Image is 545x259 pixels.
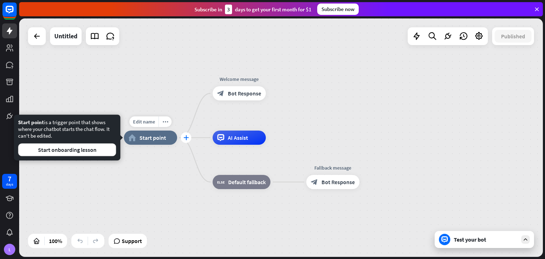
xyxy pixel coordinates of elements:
span: Bot Response [321,178,355,186]
button: Start onboarding lesson [18,143,116,156]
div: Untitled [54,27,77,45]
span: AI Assist [228,134,248,141]
div: Subscribe now [317,4,359,15]
div: 3 [225,5,232,14]
i: block_bot_response [217,90,224,97]
i: block_bot_response [311,178,318,186]
button: Open LiveChat chat widget [6,3,27,24]
span: Default fallback [228,178,266,186]
button: Published [495,30,532,43]
i: home_2 [128,134,136,141]
a: 7 days [2,174,17,189]
span: Start point [139,134,166,141]
span: Start point [18,119,44,126]
div: 100% [47,235,64,247]
div: Welcome message [207,76,271,83]
div: Test your bot [454,236,518,243]
div: Fallback message [301,164,365,171]
span: Bot Response [228,90,261,97]
div: days [6,182,13,187]
i: plus [183,135,189,140]
div: 7 [8,176,11,182]
i: more_horiz [163,119,168,125]
div: L [4,244,15,255]
div: Subscribe in days to get your first month for $1 [194,5,312,14]
i: block_fallback [217,178,225,186]
div: is a trigger point that shows where your chatbot starts the chat flow. It can't be edited. [18,119,116,156]
span: Edit name [133,119,155,125]
span: Support [122,235,142,247]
